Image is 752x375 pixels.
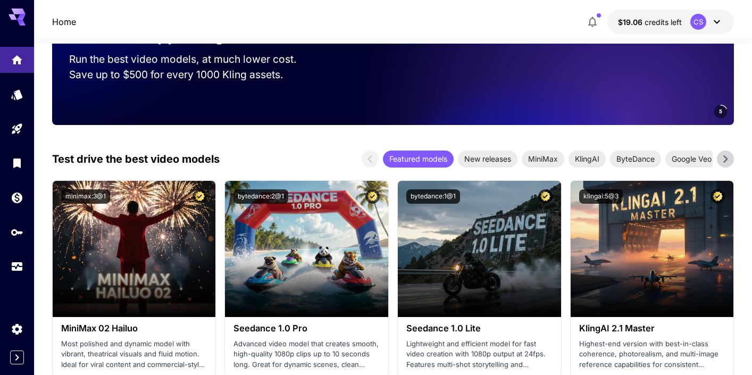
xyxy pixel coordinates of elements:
[607,10,734,34] button: $19.06036CS
[11,50,23,63] div: Home
[610,153,661,164] span: ByteDance
[618,16,682,28] div: $19.06036
[233,339,380,370] p: Advanced video model that creates smooth, high-quality 1080p clips up to 10 seconds long. Great f...
[11,122,23,136] div: Playground
[61,189,110,204] button: minimax:3@1
[52,15,76,28] a: Home
[193,189,207,204] button: Certified Model – Vetted for best performance and includes a commercial license.
[61,323,207,334] h3: MiniMax 02 Hailuo
[538,189,553,204] button: Certified Model – Vetted for best performance and includes a commercial license.
[571,181,734,317] img: alt
[69,52,317,67] p: Run the best video models, at much lower cost.
[690,14,706,30] div: CS
[225,181,388,317] img: alt
[11,260,23,273] div: Usage
[69,67,317,82] p: Save up to $500 for every 1000 Kling assets.
[610,151,661,168] div: ByteDance
[665,153,718,164] span: Google Veo
[11,226,23,239] div: API Keys
[61,339,207,370] p: Most polished and dynamic model with vibrant, theatrical visuals and fluid motion. Ideal for vira...
[719,107,722,115] span: 5
[458,151,517,168] div: New releases
[458,153,517,164] span: New releases
[11,322,23,336] div: Settings
[579,339,725,370] p: Highest-end version with best-in-class coherence, photorealism, and multi-image reference capabil...
[406,339,553,370] p: Lightweight and efficient model for fast video creation with 1080p output at 24fps. Features mult...
[10,351,24,364] button: Expand sidebar
[53,181,216,317] img: alt
[11,191,23,204] div: Wallet
[365,189,380,204] button: Certified Model – Vetted for best performance and includes a commercial license.
[11,156,23,170] div: Library
[398,181,561,317] img: alt
[383,153,454,164] span: Featured models
[618,18,645,27] span: $19.06
[522,153,564,164] span: MiniMax
[11,88,23,101] div: Models
[645,18,682,27] span: credits left
[579,189,623,204] button: klingai:5@3
[665,151,718,168] div: Google Veo
[569,151,606,168] div: KlingAI
[579,323,725,334] h3: KlingAI 2.1 Master
[233,189,288,204] button: bytedance:2@1
[52,15,76,28] nav: breadcrumb
[522,151,564,168] div: MiniMax
[52,151,220,167] p: Test drive the best video models
[406,189,460,204] button: bytedance:1@1
[569,153,606,164] span: KlingAI
[406,323,553,334] h3: Seedance 1.0 Lite
[711,189,725,204] button: Certified Model – Vetted for best performance and includes a commercial license.
[233,323,380,334] h3: Seedance 1.0 Pro
[383,151,454,168] div: Featured models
